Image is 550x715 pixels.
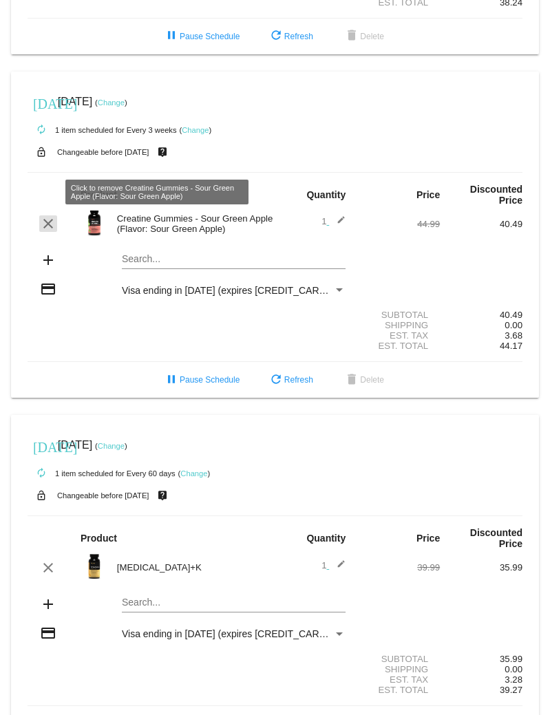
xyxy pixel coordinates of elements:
[357,310,440,320] div: Subtotal
[268,375,313,385] span: Refresh
[40,252,56,268] mat-icon: add
[332,367,395,392] button: Delete
[28,469,176,478] small: 1 item scheduled for Every 60 days
[98,442,125,450] a: Change
[357,685,440,695] div: Est. Total
[95,442,127,450] small: ( )
[440,219,522,229] div: 40.49
[179,126,211,134] small: ( )
[440,310,522,320] div: 40.49
[122,285,361,296] span: Visa ending in [DATE] (expires [CREDIT_CARD_DATA])
[306,533,346,544] strong: Quantity
[505,330,522,341] span: 3.68
[257,367,324,392] button: Refresh
[329,559,346,576] mat-icon: edit
[154,143,171,161] mat-icon: live_help
[40,281,56,297] mat-icon: credit_card
[505,674,522,685] span: 3.28
[40,596,56,612] mat-icon: add
[40,559,56,576] mat-icon: clear
[122,628,346,639] mat-select: Payment Method
[122,254,346,265] input: Search...
[163,28,180,45] mat-icon: pause
[257,24,324,49] button: Refresh
[81,209,108,237] img: Image-1-Creatine-Gummies-Sour-Green-Apple-1000x1000-1.png
[81,533,117,544] strong: Product
[40,625,56,641] mat-icon: credit_card
[500,341,522,351] span: 44.17
[180,469,207,478] a: Change
[357,674,440,685] div: Est. Tax
[357,562,440,573] div: 39.99
[95,98,127,107] small: ( )
[357,330,440,341] div: Est. Tax
[182,126,209,134] a: Change
[321,560,346,570] span: 1
[357,320,440,330] div: Shipping
[505,664,522,674] span: 0.00
[268,28,284,45] mat-icon: refresh
[500,685,522,695] span: 39.27
[416,533,440,544] strong: Price
[57,491,149,500] small: Changeable before [DATE]
[98,98,125,107] a: Change
[81,553,108,580] img: Image-1-Carousel-Vitamin-DK-Photoshoped-1000x1000-1.png
[28,126,177,134] small: 1 item scheduled for Every 3 weeks
[357,654,440,664] div: Subtotal
[357,664,440,674] div: Shipping
[321,216,346,226] span: 1
[33,465,50,482] mat-icon: autorenew
[268,32,313,41] span: Refresh
[343,28,360,45] mat-icon: delete
[306,189,346,200] strong: Quantity
[33,94,50,111] mat-icon: [DATE]
[357,341,440,351] div: Est. Total
[57,148,149,156] small: Changeable before [DATE]
[110,213,275,234] div: Creatine Gummies - Sour Green Apple (Flavor: Sour Green Apple)
[178,469,211,478] small: ( )
[163,32,240,41] span: Pause Schedule
[122,597,346,608] input: Search...
[152,367,251,392] button: Pause Schedule
[33,487,50,504] mat-icon: lock_open
[332,24,395,49] button: Delete
[154,487,171,504] mat-icon: live_help
[343,32,384,41] span: Delete
[343,372,360,389] mat-icon: delete
[440,562,522,573] div: 35.99
[122,285,346,296] mat-select: Payment Method
[152,24,251,49] button: Pause Schedule
[33,438,50,454] mat-icon: [DATE]
[40,215,56,232] mat-icon: clear
[163,372,180,389] mat-icon: pause
[470,527,522,549] strong: Discounted Price
[416,189,440,200] strong: Price
[357,219,440,229] div: 44.99
[505,320,522,330] span: 0.00
[163,375,240,385] span: Pause Schedule
[81,189,117,200] strong: Product
[33,143,50,161] mat-icon: lock_open
[343,375,384,385] span: Delete
[329,215,346,232] mat-icon: edit
[268,372,284,389] mat-icon: refresh
[440,654,522,664] div: 35.99
[122,628,361,639] span: Visa ending in [DATE] (expires [CREDIT_CARD_DATA])
[110,562,275,573] div: [MEDICAL_DATA]+K
[33,122,50,138] mat-icon: autorenew
[470,184,522,206] strong: Discounted Price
